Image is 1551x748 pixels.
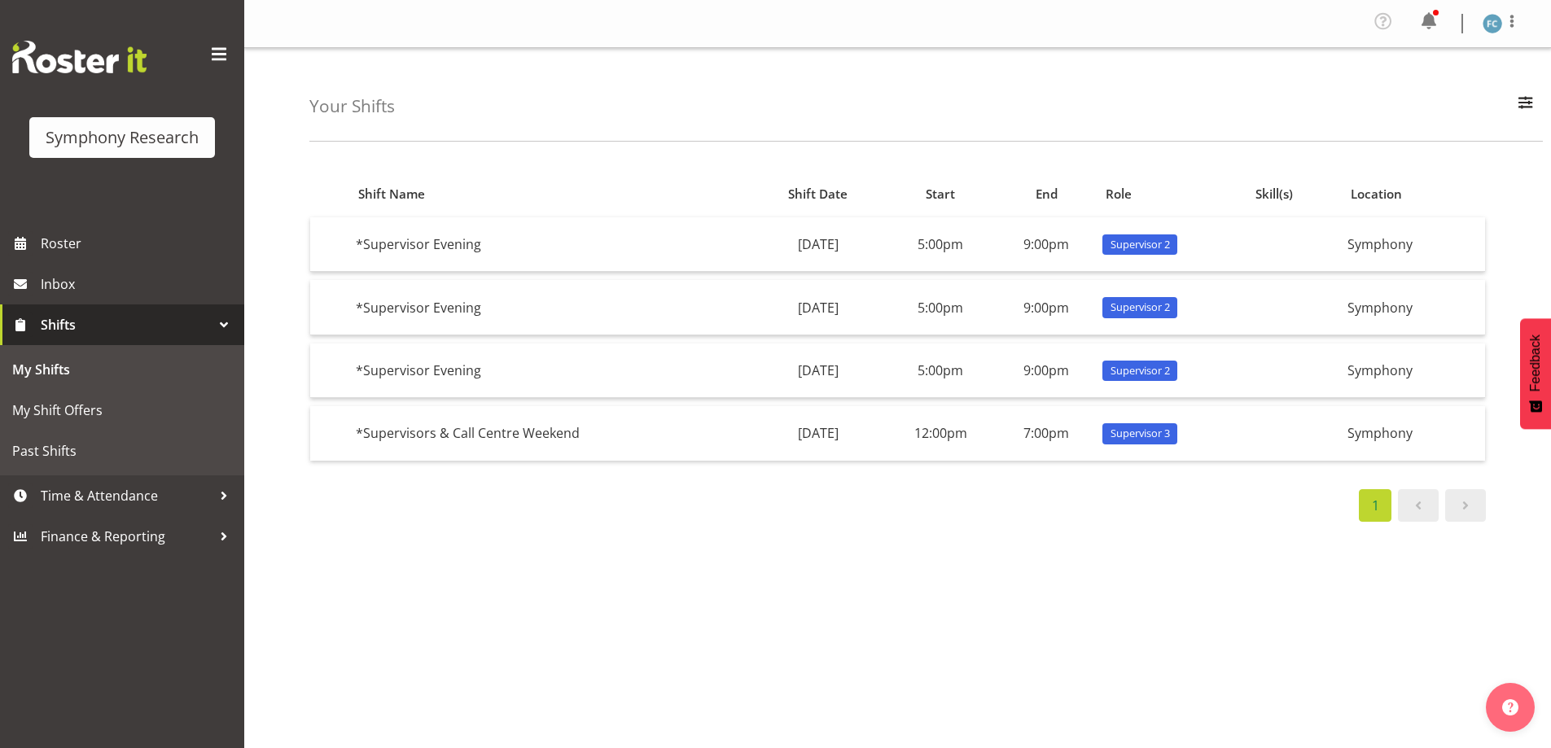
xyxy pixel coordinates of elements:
button: Feedback - Show survey [1520,318,1551,429]
td: 5:00pm [884,280,997,335]
div: Skill(s) [1255,185,1332,203]
div: Start [894,185,988,203]
a: My Shift Offers [4,390,240,431]
td: Symphony [1341,217,1485,272]
td: Symphony [1341,280,1485,335]
div: Role [1106,185,1237,203]
td: 7:00pm [997,406,1096,460]
span: Roster [41,231,236,256]
span: Supervisor 2 [1111,300,1170,315]
h4: Your Shifts [309,97,395,116]
div: Location [1351,185,1476,203]
span: Finance & Reporting [41,524,212,549]
img: fisi-cook-lagatule1979.jpg [1483,14,1502,33]
span: Feedback [1528,335,1543,391]
span: Supervisor 2 [1111,237,1170,252]
span: Supervisor 2 [1111,363,1170,378]
span: Shifts [41,313,212,337]
td: Symphony [1341,343,1485,398]
td: *Supervisors & Call Centre Weekend [349,406,752,460]
td: [DATE] [751,343,884,398]
button: Filter Employees [1509,89,1543,125]
td: *Supervisor Evening [349,343,752,398]
td: 9:00pm [997,217,1096,272]
div: End [1006,185,1087,203]
td: [DATE] [751,406,884,460]
span: Inbox [41,272,236,296]
td: *Supervisor Evening [349,280,752,335]
td: Symphony [1341,406,1485,460]
td: 9:00pm [997,343,1096,398]
td: [DATE] [751,217,884,272]
span: My Shift Offers [12,398,232,422]
span: Time & Attendance [41,483,212,508]
div: Shift Name [358,185,743,203]
a: My Shifts [4,349,240,390]
td: 5:00pm [884,217,997,272]
span: My Shifts [12,357,232,382]
td: 9:00pm [997,280,1096,335]
td: 12:00pm [884,406,997,460]
span: Supervisor 3 [1111,426,1170,441]
a: Past Shifts [4,431,240,471]
div: Shift Date [761,185,875,203]
td: *Supervisor Evening [349,217,752,272]
img: help-xxl-2.png [1502,699,1518,715]
td: 5:00pm [884,343,997,398]
td: [DATE] [751,280,884,335]
span: Past Shifts [12,439,232,463]
img: Rosterit website logo [12,41,147,73]
div: Symphony Research [46,125,199,150]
